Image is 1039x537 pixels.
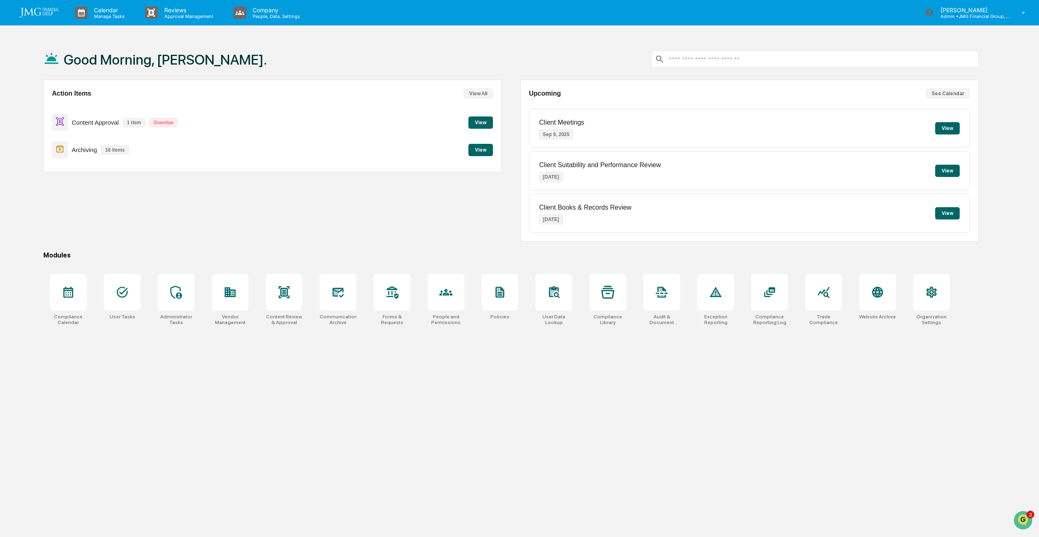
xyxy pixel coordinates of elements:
img: Jack Rasmussen [8,103,21,116]
img: 1746055101610-c473b297-6a78-478c-a979-82029cc54cd1 [8,63,23,77]
span: • [68,111,71,118]
img: 8933085812038_c878075ebb4cc5468115_72.jpg [17,63,32,77]
div: Compliance Calendar [50,314,87,325]
button: View [468,116,493,129]
p: Reviews [158,7,217,13]
a: View [468,145,493,153]
div: People and Permissions [428,314,464,325]
div: Start new chat [37,63,134,71]
div: Policies [490,314,509,320]
img: 1746055101610-c473b297-6a78-478c-a979-82029cc54cd1 [16,134,23,140]
h2: Upcoming [529,90,561,97]
button: View [935,207,960,219]
div: 🔎 [8,183,15,190]
a: Powered byPylon [58,202,99,209]
button: View All [464,88,493,99]
span: Data Lookup [16,183,52,191]
p: [PERSON_NAME] [934,7,1010,13]
div: Communications Archive [320,314,356,325]
h2: Action Items [52,90,91,97]
img: Jack Rasmussen [8,125,21,139]
span: Preclearance [16,167,53,175]
div: Organization Settings [913,314,950,325]
div: 🖐️ [8,168,15,175]
input: Clear [21,37,135,46]
p: Client Meetings [539,119,584,126]
span: Pylon [81,203,99,209]
div: Compliance Library [589,314,626,325]
p: Overdue [149,118,177,127]
div: Vendor Management [212,314,249,325]
div: Administrator Tasks [158,314,195,325]
button: View [935,122,960,134]
iframe: Open customer support [1013,510,1035,532]
a: 🗄️Attestations [56,164,105,179]
p: 16 items [101,145,129,154]
button: See all [127,89,149,99]
p: Approval Management [158,13,217,19]
img: logo [20,8,59,18]
p: Sep 9, 2025 [539,130,573,139]
div: 🗄️ [59,168,66,175]
p: Archiving [72,146,97,153]
div: Trade Compliance [805,314,842,325]
button: View [468,144,493,156]
div: Website Archive [859,314,896,320]
span: [PERSON_NAME] [25,133,66,140]
span: • [68,133,71,140]
div: User Tasks [110,314,135,320]
p: 1 item [123,118,146,127]
p: People, Data, Settings [246,13,304,19]
a: 🔎Data Lookup [5,179,55,194]
span: [PERSON_NAME] [25,111,66,118]
div: Exception Reporting [697,314,734,325]
span: [DATE] [72,111,89,118]
div: Content Review & Approval [266,314,302,325]
button: See Calendar [926,88,970,99]
p: Calendar [87,7,129,13]
button: View [935,165,960,177]
p: Admin • JMG Financial Group, Ltd. [934,13,1010,19]
div: Audit & Document Logs [643,314,680,325]
div: User Data Lookup [535,314,572,325]
div: Compliance Reporting Log [751,314,788,325]
div: Forms & Requests [374,314,410,325]
img: 1746055101610-c473b297-6a78-478c-a979-82029cc54cd1 [16,112,23,118]
p: How can we help? [8,17,149,30]
div: Past conversations [8,91,55,97]
span: [DATE] [72,133,89,140]
a: 🖐️Preclearance [5,164,56,179]
p: Client Suitability and Performance Review [539,161,661,169]
p: Company [246,7,304,13]
a: View [468,118,493,126]
p: [DATE] [539,172,563,182]
p: Client Books & Records Review [539,204,631,211]
p: Content Approval [72,119,119,126]
h1: Good Morning, [PERSON_NAME]. [64,51,267,68]
p: [DATE] [539,215,563,224]
p: Manage Tasks [87,13,129,19]
div: We're available if you need us! [37,71,112,77]
div: Modules [43,251,979,259]
button: Start new chat [139,65,149,75]
span: Attestations [67,167,101,175]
